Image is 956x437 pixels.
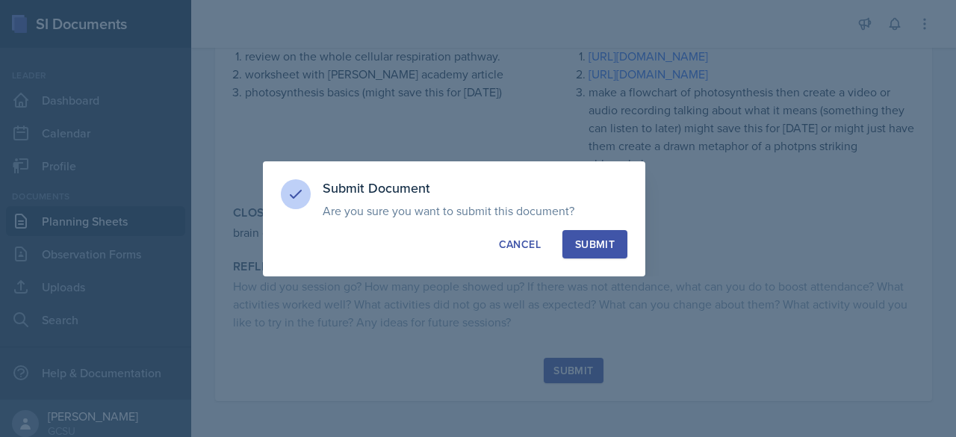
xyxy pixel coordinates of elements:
h3: Submit Document [323,179,627,197]
div: Cancel [499,237,541,252]
p: Are you sure you want to submit this document? [323,203,627,218]
div: Submit [575,237,615,252]
button: Submit [562,230,627,258]
button: Cancel [486,230,553,258]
